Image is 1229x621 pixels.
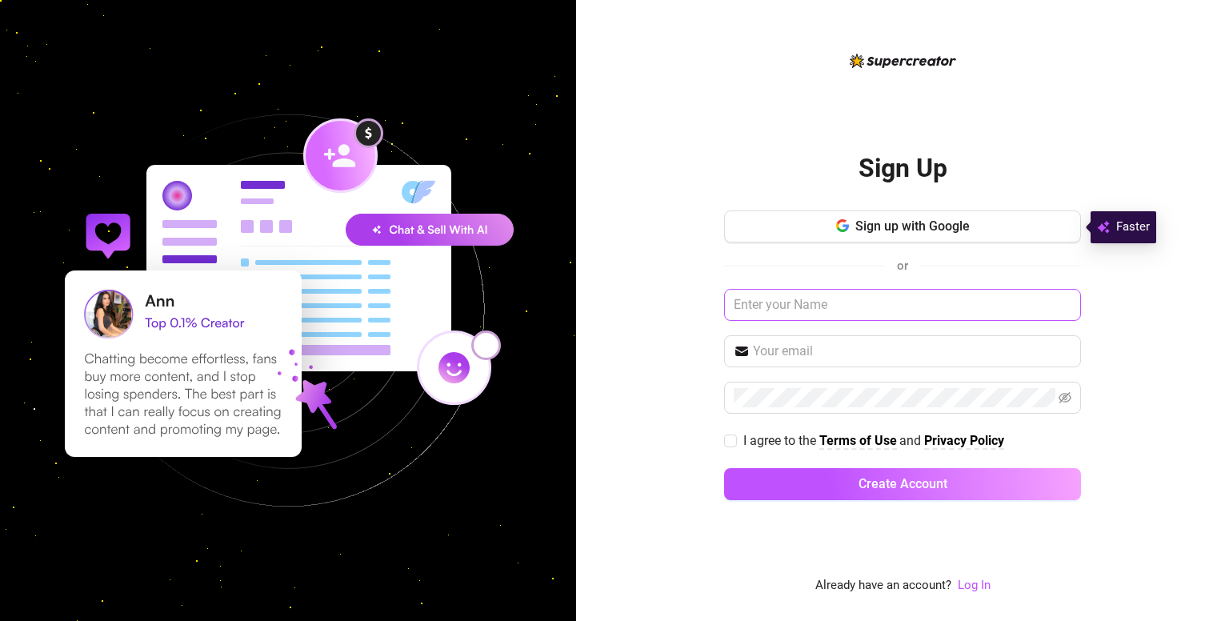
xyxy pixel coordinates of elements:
img: logo-BBDzfeDw.svg [850,54,956,68]
h2: Sign Up [859,152,947,185]
button: Sign up with Google [724,210,1081,242]
span: and [899,433,924,448]
a: Terms of Use [819,433,897,450]
span: Sign up with Google [855,218,970,234]
a: Log In [958,576,991,595]
button: Create Account [724,468,1081,500]
strong: Terms of Use [819,433,897,448]
span: or [897,258,908,273]
span: eye-invisible [1059,391,1071,404]
input: Your email [753,342,1071,361]
span: Create Account [859,476,947,491]
a: Privacy Policy [924,433,1004,450]
img: svg%3e [1097,218,1110,237]
input: Enter your Name [724,289,1081,321]
span: Faster [1116,218,1150,237]
strong: Privacy Policy [924,433,1004,448]
img: signup-background-D0MIrEPF.svg [11,34,565,587]
span: Already have an account? [815,576,951,595]
span: I agree to the [743,433,819,448]
a: Log In [958,578,991,592]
